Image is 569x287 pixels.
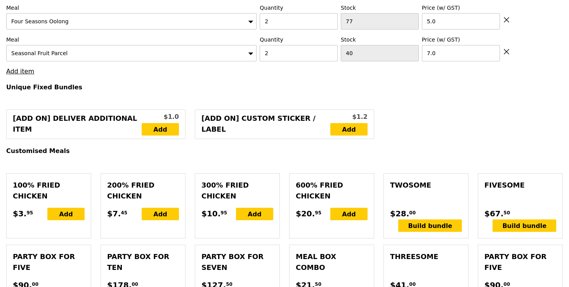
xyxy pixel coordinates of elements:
[6,147,563,155] h4: Customised Meals
[296,180,368,202] div: 600% Fried Chicken
[330,123,368,136] a: Add
[341,36,419,43] label: Stock
[390,180,462,191] div: Twosome
[315,210,321,216] span: 95
[201,208,220,219] span: $10.
[422,36,500,43] label: Price (w/ GST)
[236,208,273,220] div: Add
[296,251,368,273] div: Meal Box Combo
[13,208,26,219] span: $3.
[142,123,179,136] a: Add
[503,210,510,216] span: 50
[107,180,179,202] div: 200% Fried Chicken
[296,208,315,219] span: $20.
[107,251,179,273] div: Party Box for Ten
[398,219,462,232] div: Build bundle
[330,112,368,122] div: $1.2
[409,210,416,216] span: 00
[13,251,85,273] div: Party Box for Five
[201,180,273,202] div: 300% Fried Chicken
[484,180,556,191] div: Fivesome
[107,208,121,219] span: $7.
[6,4,257,12] label: Meal
[13,180,85,202] div: 100% Fried Chicken
[341,4,419,12] label: Stock
[484,208,503,219] span: $67.
[26,210,33,216] span: 95
[13,113,142,136] div: [Add on] Deliver Additional Item
[6,68,34,75] a: Add item
[47,208,85,220] div: Add
[6,36,257,43] label: Meal
[390,251,462,262] div: Threesome
[121,210,127,216] span: 45
[142,208,179,220] div: Add
[260,36,338,43] label: Quantity
[484,251,556,273] div: Party Box for Five
[493,219,556,232] div: Build bundle
[11,50,68,56] span: Seasonal Fruit Parcel
[390,208,409,219] span: $28.
[201,251,273,273] div: Party Box for Seven
[330,208,368,220] div: Add
[201,113,330,136] div: [Add on] Custom Sticker / Label
[11,18,69,24] span: Four Seasons Oolong
[260,4,338,12] label: Quantity
[6,83,563,91] h4: Unique Fixed Bundles
[220,210,227,216] span: 95
[422,4,500,12] label: Price (w/ GST)
[142,112,179,122] div: $1.0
